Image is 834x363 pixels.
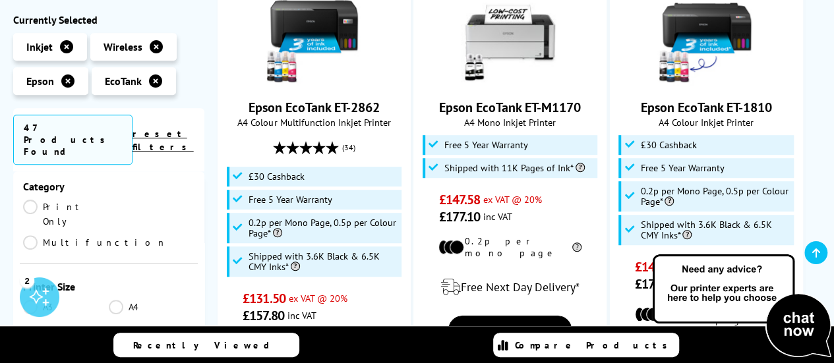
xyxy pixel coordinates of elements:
span: £30 Cashback [249,171,305,182]
span: Shipped with 3.6K Black & 6.5K CMY Inks* [249,251,398,272]
span: £147.58 [438,191,480,208]
a: Epson EcoTank ET-1810 [657,75,756,88]
span: Free 5 Year Warranty [249,194,332,205]
div: Printer Size [23,280,194,293]
span: (34) [342,135,355,160]
a: Epson EcoTank ET-M1170 [439,99,581,116]
span: £30 Cashback [640,140,696,150]
a: A4 [109,300,194,314]
span: £157.80 [243,307,284,324]
div: Currently Selected [13,13,204,26]
a: View [448,316,572,343]
div: Category [23,180,194,193]
div: 2 [20,273,34,287]
a: A3 [23,300,109,314]
span: ex VAT @ 20% [483,193,542,206]
span: ex VAT @ 20% [289,292,347,304]
a: Print Only [23,200,109,229]
span: Shipped with 3.6K Black & 6.5K CMY Inks* [640,219,790,240]
li: 0.2p per mono page [635,302,778,326]
a: Epson EcoTank ET-M1170 [461,75,560,88]
span: Free 5 Year Warranty [640,163,724,173]
span: A4 Mono Inkjet Printer [421,116,599,128]
li: 0.2p per mono page [438,235,581,259]
span: 0.2p per Mono Page, 0.5p per Colour Page* [249,217,398,238]
a: Epson EcoTank ET-2862 [264,75,363,88]
a: Epson EcoTank ET-2862 [249,99,380,116]
span: Free 5 Year Warranty [444,140,528,150]
span: EcoTank [105,74,142,88]
span: inc VAT [287,309,316,321]
div: modal_delivery [421,269,599,306]
a: Compare Products [493,333,679,357]
span: A4 Colour Multifunction Inkjet Printer [225,116,403,128]
span: £148.45 [635,258,678,275]
a: Multifunction [23,235,167,250]
span: 47 Products Found [13,115,133,165]
span: 0.2p per Mono Page, 0.5p per Colour Page* [640,186,790,207]
a: reset filters [133,128,194,153]
a: Epson EcoTank ET-1810 [641,99,772,116]
span: £131.50 [243,290,285,307]
span: Wireless [104,40,142,53]
span: Recently Viewed [133,339,283,351]
span: Inkjet [26,40,53,53]
span: Shipped with 11K Pages of Ink* [444,163,585,173]
span: inc VAT [483,210,512,223]
span: £177.10 [438,208,480,225]
span: A4 Colour Inkjet Printer [617,116,796,128]
span: Compare Products [515,339,674,351]
img: Open Live Chat window [649,252,834,360]
span: Epson [26,74,54,88]
span: £178.14 [635,275,678,293]
a: Recently Viewed [113,333,299,357]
